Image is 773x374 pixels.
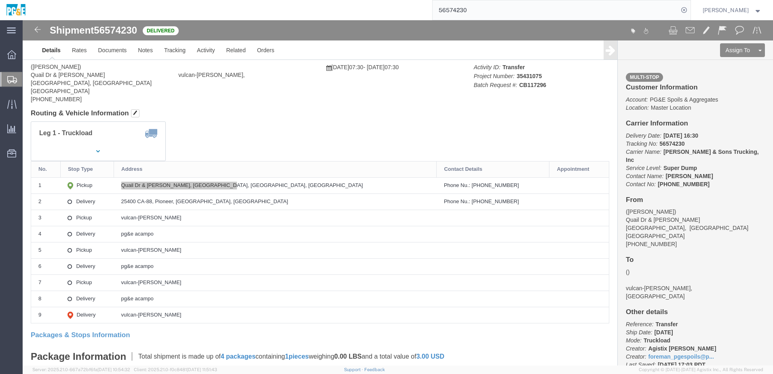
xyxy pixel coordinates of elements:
[364,367,385,372] a: Feedback
[6,4,26,16] img: logo
[639,366,763,373] span: Copyright © [DATE]-[DATE] Agistix Inc., All Rights Reserved
[32,367,130,372] span: Server: 2025.21.0-667a72bf6fa
[134,367,217,372] span: Client: 2025.21.0-f0c8481
[187,367,217,372] span: [DATE] 11:51:43
[433,0,678,20] input: Search for shipment number, reference number
[702,5,762,15] button: [PERSON_NAME]
[97,367,130,372] span: [DATE] 10:54:32
[703,6,749,15] span: Evelyn Angel
[23,20,773,365] iframe: FS Legacy Container
[344,367,364,372] a: Support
